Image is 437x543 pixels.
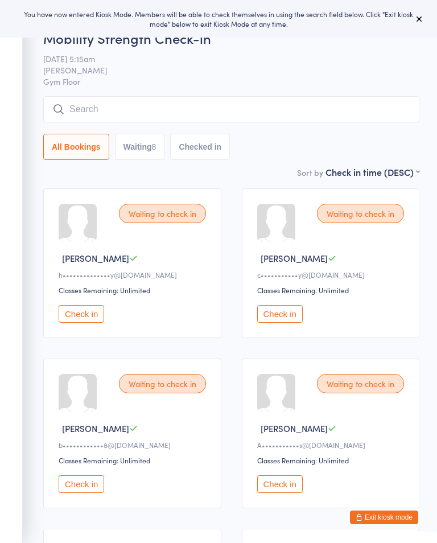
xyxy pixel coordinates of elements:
[59,305,104,323] button: Check in
[350,511,418,524] button: Exit kiosk mode
[59,440,209,450] div: b••••••••••••8@[DOMAIN_NAME]
[317,374,404,393] div: Waiting to check in
[59,270,209,279] div: h••••••••••••••y@[DOMAIN_NAME]
[257,285,408,295] div: Classes Remaining: Unlimited
[18,9,419,28] div: You have now entered Kiosk Mode. Members will be able to check themselves in using the search fie...
[43,134,109,160] button: All Bookings
[119,374,206,393] div: Waiting to check in
[59,285,209,295] div: Classes Remaining: Unlimited
[43,64,402,76] span: [PERSON_NAME]
[170,134,230,160] button: Checked in
[59,455,209,465] div: Classes Remaining: Unlimited
[43,96,419,122] input: Search
[257,440,408,450] div: A•••••••••••s@[DOMAIN_NAME]
[62,422,129,434] span: [PERSON_NAME]
[261,422,328,434] span: [PERSON_NAME]
[325,166,419,178] div: Check in time (DESC)
[152,142,156,151] div: 8
[257,305,303,323] button: Check in
[62,252,129,264] span: [PERSON_NAME]
[43,28,419,47] h2: Mobility Strength Check-in
[115,134,165,160] button: Waiting8
[43,76,419,87] span: Gym Floor
[119,204,206,223] div: Waiting to check in
[257,455,408,465] div: Classes Remaining: Unlimited
[43,53,402,64] span: [DATE] 5:15am
[59,475,104,493] button: Check in
[297,167,323,178] label: Sort by
[257,270,408,279] div: c•••••••••••y@[DOMAIN_NAME]
[261,252,328,264] span: [PERSON_NAME]
[317,204,404,223] div: Waiting to check in
[257,475,303,493] button: Check in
